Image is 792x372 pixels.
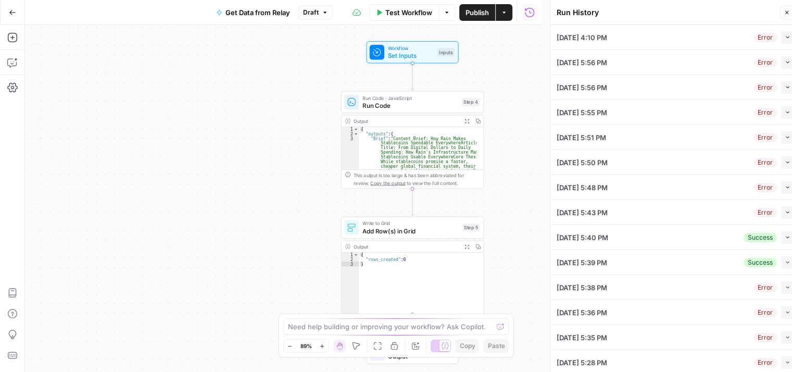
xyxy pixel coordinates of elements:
[557,157,608,168] span: [DATE] 5:50 PM
[362,101,458,110] span: Run Code
[557,82,607,93] span: [DATE] 5:56 PM
[342,253,359,257] div: 1
[354,172,480,187] div: This output is too large & has been abbreviated for review. to view the full content.
[354,243,459,250] div: Output
[341,91,484,189] div: Run Code · JavaScriptRun CodeStep 4Output{ "outputs":{ "Brief":"Content Brief: How Rain Makes Sta...
[466,7,489,18] span: Publish
[210,4,296,21] button: Get Data from Relay
[370,180,405,186] span: Copy the output
[362,94,458,102] span: Run Code · JavaScript
[753,208,777,217] div: Error
[354,127,359,132] span: Toggle code folding, rows 1 through 5
[369,4,438,21] button: Test Workflow
[753,308,777,317] div: Error
[225,7,290,18] span: Get Data from Relay
[354,132,359,137] span: Toggle code folding, rows 2 through 4
[557,57,607,68] span: [DATE] 5:56 PM
[298,6,333,19] button: Draft
[342,127,359,132] div: 1
[362,220,458,227] span: Write to Grid
[341,342,484,364] div: EndOutput
[437,48,455,56] div: Inputs
[753,358,777,367] div: Error
[557,107,607,118] span: [DATE] 5:55 PM
[557,307,607,318] span: [DATE] 5:36 PM
[354,117,459,125] div: Output
[385,7,432,18] span: Test Workflow
[557,257,607,268] span: [DATE] 5:39 PM
[462,98,480,106] div: Step 4
[753,58,777,67] div: Error
[362,226,458,235] span: Add Row(s) in Grid
[753,133,777,142] div: Error
[388,44,434,52] span: Workflow
[557,207,608,218] span: [DATE] 5:43 PM
[753,183,777,192] div: Error
[459,4,495,21] button: Publish
[557,332,607,343] span: [DATE] 5:35 PM
[557,182,608,193] span: [DATE] 5:48 PM
[388,352,450,361] span: Output
[557,282,607,293] span: [DATE] 5:38 PM
[744,233,777,242] div: Success
[341,41,484,64] div: WorkflowSet InputsInputs
[303,8,319,17] span: Draft
[342,262,359,266] div: 3
[753,83,777,92] div: Error
[557,232,608,243] span: [DATE] 5:40 PM
[342,132,359,137] div: 2
[557,32,607,43] span: [DATE] 4:10 PM
[354,253,359,257] span: Toggle code folding, rows 1 through 3
[753,333,777,342] div: Error
[455,339,479,353] button: Copy
[483,339,509,353] button: Paste
[557,132,606,143] span: [DATE] 5:51 PM
[300,342,312,350] span: 89%
[462,224,480,232] div: Step 5
[753,33,777,42] div: Error
[557,357,607,368] span: [DATE] 5:28 PM
[388,51,434,60] span: Set Inputs
[411,63,413,90] g: Edge from start to step_4
[753,158,777,167] div: Error
[753,283,777,292] div: Error
[487,341,505,351] span: Paste
[459,341,475,351] span: Copy
[744,258,777,267] div: Success
[753,108,777,117] div: Error
[342,257,359,262] div: 2
[411,189,413,216] g: Edge from step_4 to step_5
[341,217,484,315] div: Write to GridAdd Row(s) in GridStep 5Output{ "rows_created":0}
